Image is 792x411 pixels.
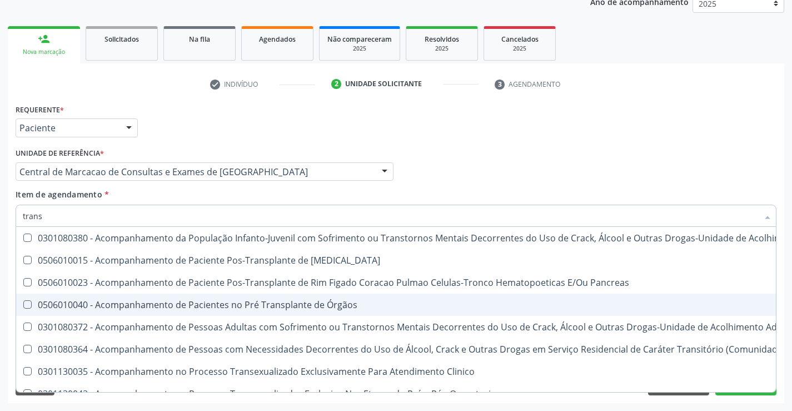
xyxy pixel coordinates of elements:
[19,166,371,177] span: Central de Marcacao de Consultas e Exames de [GEOGRAPHIC_DATA]
[16,189,102,200] span: Item de agendamento
[331,79,341,89] div: 2
[23,205,758,227] input: Buscar por procedimentos
[16,48,72,56] div: Nova marcação
[492,44,547,53] div: 2025
[16,145,104,162] label: Unidade de referência
[425,34,459,44] span: Resolvidos
[327,34,392,44] span: Não compareceram
[414,44,470,53] div: 2025
[19,122,115,133] span: Paciente
[16,101,64,118] label: Requerente
[501,34,539,44] span: Cancelados
[345,79,422,89] div: Unidade solicitante
[189,34,210,44] span: Na fila
[38,33,50,45] div: person_add
[259,34,296,44] span: Agendados
[327,44,392,53] div: 2025
[104,34,139,44] span: Solicitados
